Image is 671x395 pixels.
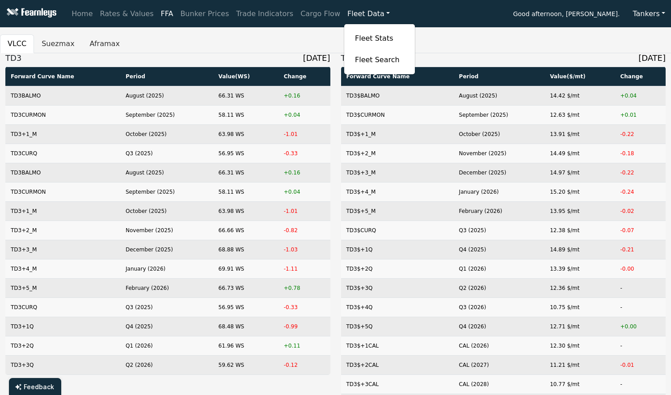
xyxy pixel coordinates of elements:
[544,105,615,124] td: 12.63 $/mt
[4,8,56,19] img: Fearnleys Logo
[120,163,213,182] td: August (2025)
[120,124,213,144] td: October (2025)
[213,67,279,86] th: Value (WS)
[544,336,615,355] td: 12.30 $/mt
[213,201,279,221] td: 63.98 WS
[5,144,120,163] td: TD3CURQ
[341,221,454,240] td: TD3$CURQ
[213,240,279,259] td: 68.88 WS
[513,7,620,22] span: Good afternoon, [PERSON_NAME].
[5,163,120,182] td: TD3BALMO
[454,278,545,297] td: Q2 (2026)
[544,374,615,394] td: 10.77 $/mt
[615,317,666,336] td: +0.00
[213,336,279,355] td: 61.96 WS
[544,355,615,374] td: 11.21 $/mt
[544,124,615,144] td: 13.91 $/mt
[341,336,454,355] td: TD3$+1CAL
[279,144,330,163] td: -0.33
[279,124,330,144] td: -1.01
[341,67,454,86] th: Forward Curve Name
[279,105,330,124] td: +0.04
[341,259,454,278] td: TD3$+2Q
[638,53,666,63] span: [DATE]
[279,336,330,355] td: +0.11
[454,374,545,394] td: CAL (2028)
[344,5,393,23] a: Fleet Data
[544,240,615,259] td: 14.89 $/mt
[120,86,213,105] td: August (2025)
[303,53,330,63] span: [DATE]
[213,144,279,163] td: 56.95 WS
[341,355,454,374] td: TD3$+2CAL
[544,278,615,297] td: 12.36 $/mt
[454,105,545,124] td: September (2025)
[5,240,120,259] td: TD3+3_M
[627,5,671,22] button: Tankers
[120,297,213,317] td: Q3 (2025)
[279,201,330,221] td: -1.01
[341,163,454,182] td: TD3$+3_M
[213,163,279,182] td: 66.31 WS
[279,67,330,86] th: Change
[120,221,213,240] td: November (2025)
[97,5,157,23] a: Rates & Values
[82,34,127,53] button: Aframax
[615,86,666,105] td: +0.04
[341,86,454,105] td: TD3$BALMO
[544,221,615,240] td: 12.38 $/mt
[615,163,666,182] td: -0.22
[344,24,415,75] div: Fleet Data
[120,105,213,124] td: September (2025)
[5,355,120,374] td: TD3+3Q
[615,336,666,355] td: -
[177,5,232,23] a: Bunker Prices
[341,182,454,201] td: TD3$+4_M
[279,86,330,105] td: +0.16
[615,355,666,374] td: -0.01
[5,221,120,240] td: TD3+2_M
[213,317,279,336] td: 68.48 WS
[279,259,330,278] td: -1.11
[615,221,666,240] td: -0.07
[344,28,415,49] a: Fleet Stats
[615,182,666,201] td: -0.24
[213,278,279,297] td: 66.73 WS
[615,105,666,124] td: +0.01
[341,240,454,259] td: TD3$+1Q
[454,67,545,86] th: Period
[157,5,177,23] a: FFA
[213,297,279,317] td: 56.95 WS
[120,355,213,374] td: Q2 (2026)
[341,278,454,297] td: TD3$+3Q
[615,259,666,278] td: -0.00
[544,67,615,86] th: Value ($/mt)
[615,240,666,259] td: -0.21
[341,317,454,336] td: TD3$+5Q
[120,278,213,297] td: February (2026)
[454,221,545,240] td: Q3 (2025)
[341,201,454,221] td: TD3$+5_M
[213,86,279,105] td: 66.31 WS
[213,355,279,374] td: 59.62 WS
[120,259,213,278] td: January (2026)
[5,182,120,201] td: TD3CURMON
[454,355,545,374] td: CAL (2027)
[615,374,666,394] td: -
[5,86,120,105] td: TD3BALMO
[544,259,615,278] td: 13.39 $/mt
[544,201,615,221] td: 13.95 $/mt
[341,144,454,163] td: TD3$+2_M
[341,53,666,63] h3: TD3-USD
[279,317,330,336] td: -0.99
[454,336,545,355] td: CAL (2026)
[454,182,545,201] td: January (2026)
[544,163,615,182] td: 14.97 $/mt
[615,144,666,163] td: -0.18
[454,317,545,336] td: Q4 (2026)
[351,51,408,69] a: Fleet Search
[615,124,666,144] td: -0.22
[279,278,330,297] td: +0.78
[279,221,330,240] td: -0.82
[454,259,545,278] td: Q1 (2026)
